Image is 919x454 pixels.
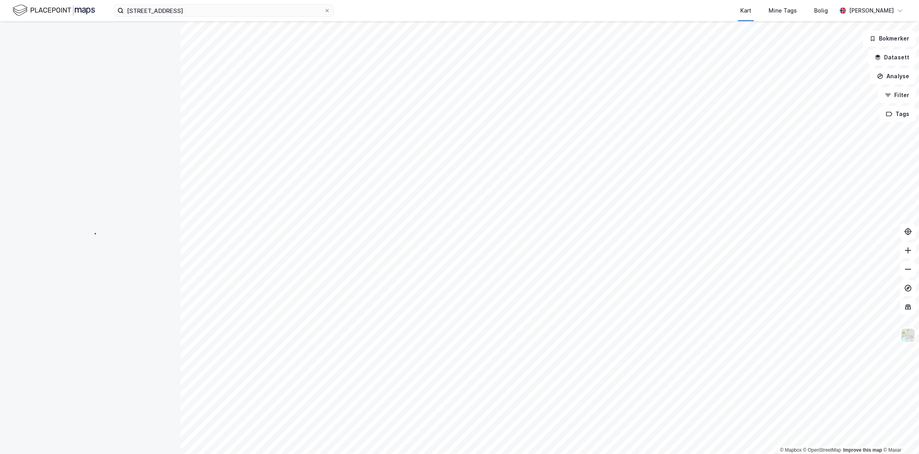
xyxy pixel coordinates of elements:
img: logo.f888ab2527a4732fd821a326f86c7f29.svg [13,4,95,17]
input: Søk på adresse, matrikkel, gårdeiere, leietakere eller personer [124,5,324,17]
button: Analyse [870,68,916,84]
button: Filter [878,87,916,103]
div: [PERSON_NAME] [849,6,894,15]
img: spinner.a6d8c91a73a9ac5275cf975e30b51cfb.svg [84,227,97,239]
button: Bokmerker [863,31,916,46]
div: Mine Tags [769,6,797,15]
button: Tags [879,106,916,122]
img: Z [901,328,915,343]
a: Improve this map [843,447,882,453]
div: Bolig [814,6,828,15]
a: Mapbox [780,447,802,453]
iframe: Chat Widget [880,416,919,454]
a: OpenStreetMap [803,447,841,453]
div: Kontrollprogram for chat [880,416,919,454]
div: Kart [740,6,751,15]
button: Datasett [868,50,916,65]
